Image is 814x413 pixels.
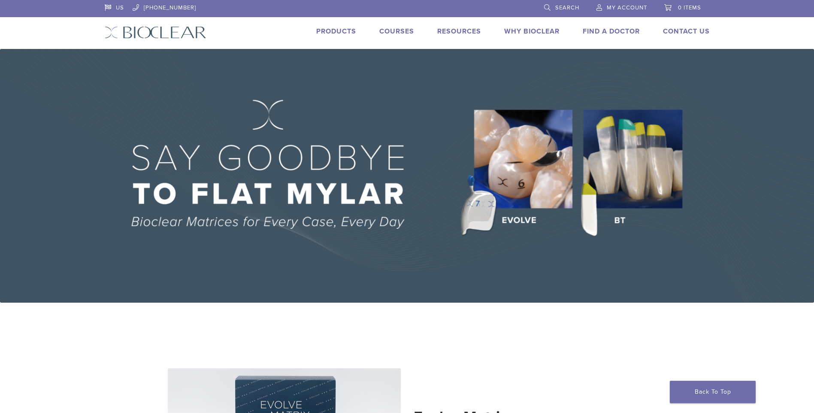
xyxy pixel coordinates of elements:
[555,4,579,11] span: Search
[678,4,701,11] span: 0 items
[105,26,206,39] img: Bioclear
[379,27,414,36] a: Courses
[583,27,640,36] a: Find A Doctor
[607,4,647,11] span: My Account
[316,27,356,36] a: Products
[504,27,560,36] a: Why Bioclear
[437,27,481,36] a: Resources
[663,27,710,36] a: Contact Us
[670,381,756,403] a: Back To Top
